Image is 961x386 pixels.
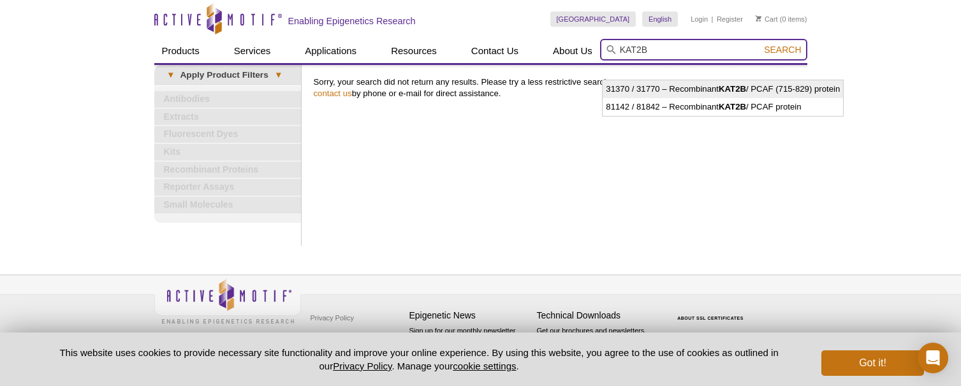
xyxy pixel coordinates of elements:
button: Got it! [821,350,923,376]
p: Get our brochures and newsletters, or request them by mail. [537,325,658,358]
img: Active Motif, [154,275,301,327]
a: Privacy Policy [307,308,357,327]
a: Privacy Policy [333,361,392,371]
h4: Technical Downloads [537,310,658,321]
input: Keyword, Cat. No. [600,39,807,61]
span: Search [764,45,801,55]
a: Reporter Assays [154,179,301,196]
a: Terms & Conditions [307,327,374,347]
p: This website uses cookies to provide necessary site functionality and improve your online experie... [38,346,801,373]
a: Services [226,39,279,63]
h2: Enabling Epigenetics Research [288,15,416,27]
a: ▾Apply Product Filters▾ [154,65,301,85]
a: Applications [297,39,364,63]
img: Your Cart [756,15,761,22]
a: Small Molecules [154,197,301,213]
button: cookie settings [453,361,516,371]
a: Recombinant Proteins [154,162,301,178]
h4: Epigenetic News [409,310,531,321]
strong: KAT2B [719,84,746,94]
a: Products [154,39,207,63]
a: English [642,11,678,27]
li: 81142 / 81842 – Recombinant / PCAF protein [603,98,843,116]
a: Extracts [154,109,301,125]
a: Antibodies [154,91,301,108]
a: Login [691,15,708,24]
a: Contact Us [464,39,526,63]
li: 31370 / 31770 – Recombinant / PCAF (715-829) protein [603,80,843,98]
a: Cart [756,15,778,24]
li: | [712,11,714,27]
button: Search [760,44,805,55]
a: Register [717,15,743,24]
a: [GEOGRAPHIC_DATA] [550,11,636,27]
div: Open Intercom Messenger [918,343,948,373]
span: ▾ [268,69,288,81]
table: Click to Verify - This site chose Symantec SSL for secure e-commerce and confidential communicati... [664,297,760,325]
a: About Us [545,39,600,63]
a: Kits [154,144,301,161]
a: Fluorescent Dyes [154,126,301,143]
p: Sign up for our monthly newsletter highlighting recent publications in the field of epigenetics. [409,325,531,369]
li: (0 items) [756,11,807,27]
a: contact us [314,89,352,98]
span: ▾ [161,69,180,81]
a: Resources [383,39,444,63]
p: Sorry, your search did not return any results. Please try a less restrictive search, or by phone ... [314,76,801,99]
a: ABOUT SSL CERTIFICATES [677,316,744,320]
strong: KAT2B [719,102,746,111]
